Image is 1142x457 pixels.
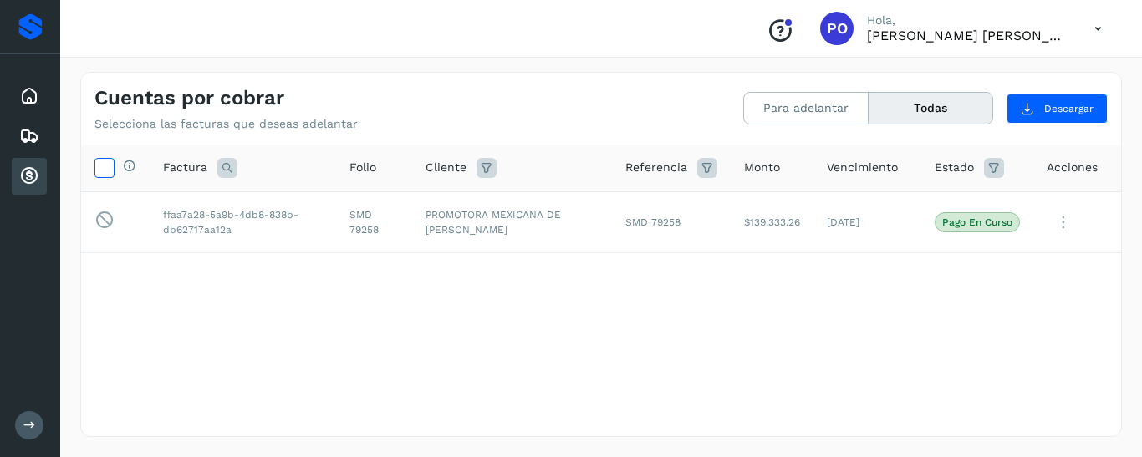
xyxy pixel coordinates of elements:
td: $139,333.26 [731,191,813,253]
td: SMD 79258 [336,191,411,253]
span: Monto [744,159,780,176]
div: Embarques [12,118,47,155]
h4: Cuentas por cobrar [94,86,284,110]
td: PROMOTORA MEXICANA DE [PERSON_NAME] [412,191,612,253]
span: Vencimiento [827,159,898,176]
span: Acciones [1047,159,1098,176]
button: Para adelantar [744,93,869,124]
div: Cuentas por cobrar [12,158,47,195]
span: Referencia [625,159,687,176]
p: Pago en curso [942,216,1012,228]
span: Cliente [426,159,466,176]
p: Selecciona las facturas que deseas adelantar [94,117,358,131]
td: ffaa7a28-5a9b-4db8-838b-db62717aa12a [150,191,336,253]
span: Folio [349,159,376,176]
td: SMD 79258 [612,191,731,253]
td: [DATE] [813,191,921,253]
span: Estado [935,159,974,176]
span: Descargar [1044,101,1094,116]
p: Hola, [867,13,1068,28]
div: Inicio [12,78,47,114]
span: Factura [163,159,207,176]
button: Descargar [1007,94,1108,124]
p: PABLO ORLANDO GONZALEZ GONZALEZ [867,28,1068,43]
button: Todas [869,93,992,124]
